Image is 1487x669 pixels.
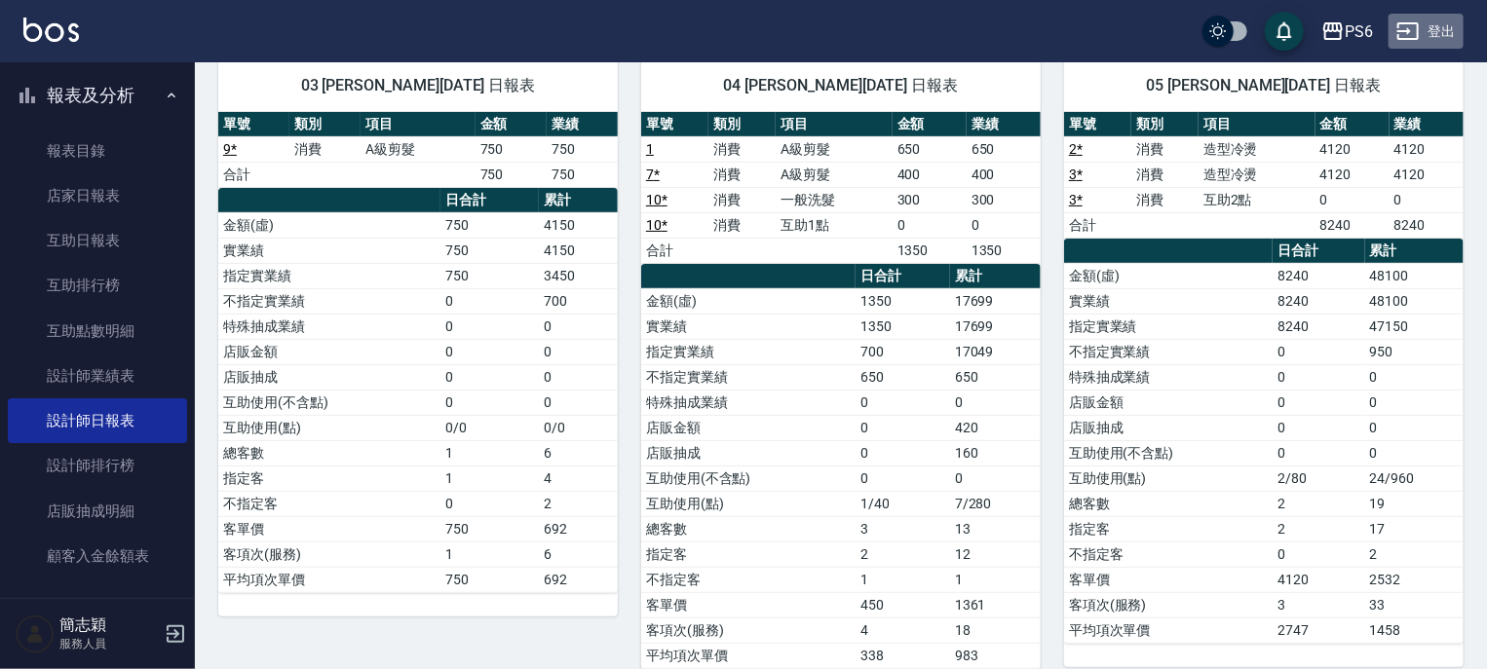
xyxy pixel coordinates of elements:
[8,309,187,353] a: 互助點數明細
[1273,288,1364,314] td: 8240
[218,516,440,541] td: 客單價
[1064,314,1273,339] td: 指定實業績
[1390,136,1464,162] td: 4120
[440,390,539,415] td: 0
[218,112,618,188] table: a dense table
[440,465,539,491] td: 1
[856,592,950,617] td: 450
[1064,112,1464,239] table: a dense table
[440,212,539,238] td: 750
[950,516,1041,541] td: 13
[950,288,1041,314] td: 17699
[967,136,1041,162] td: 650
[641,112,708,137] th: 單號
[440,263,539,288] td: 750
[1064,541,1273,567] td: 不指定客
[1365,617,1464,643] td: 1458
[1365,339,1464,364] td: 950
[218,567,440,592] td: 平均項次單價
[1273,339,1364,364] td: 0
[539,440,618,465] td: 6
[641,112,1041,264] table: a dense table
[950,592,1041,617] td: 1361
[776,112,893,137] th: 項目
[641,264,1041,669] table: a dense table
[440,567,539,592] td: 750
[856,541,950,567] td: 2
[856,491,950,516] td: 1/40
[8,70,187,121] button: 報表及分析
[59,615,159,635] h5: 簡志穎
[1273,617,1364,643] td: 2747
[776,162,893,187] td: A級剪髮
[289,112,361,137] th: 類別
[539,491,618,516] td: 2
[1273,465,1364,491] td: 2/80
[218,288,440,314] td: 不指定實業績
[1365,239,1464,264] th: 累計
[539,263,618,288] td: 3450
[1064,491,1273,516] td: 總客數
[641,339,856,364] td: 指定實業績
[218,112,289,137] th: 單號
[539,288,618,314] td: 700
[476,112,547,137] th: 金額
[547,136,618,162] td: 750
[361,112,475,137] th: 項目
[967,162,1041,187] td: 400
[967,112,1041,137] th: 業績
[641,516,856,541] td: 總客數
[1365,465,1464,491] td: 24/960
[893,136,967,162] td: 650
[967,187,1041,212] td: 300
[776,212,893,238] td: 互助1點
[641,415,856,440] td: 店販金額
[776,136,893,162] td: A級剪髮
[1199,136,1315,162] td: 造型冷燙
[641,592,856,617] td: 客單價
[1389,14,1464,50] button: 登出
[1390,212,1464,238] td: 8240
[1315,162,1390,187] td: 4120
[646,141,654,157] a: 1
[641,567,856,592] td: 不指定客
[1390,162,1464,187] td: 4120
[1199,162,1315,187] td: 造型冷燙
[856,364,950,390] td: 650
[708,212,776,238] td: 消費
[440,238,539,263] td: 750
[59,635,159,652] p: 服務人員
[1064,415,1273,440] td: 店販抽成
[8,129,187,173] a: 報表目錄
[1131,187,1199,212] td: 消費
[476,136,547,162] td: 750
[708,162,776,187] td: 消費
[1365,263,1464,288] td: 48100
[950,364,1041,390] td: 650
[967,212,1041,238] td: 0
[1365,415,1464,440] td: 0
[476,162,547,187] td: 750
[641,643,856,668] td: 平均項次單價
[641,288,856,314] td: 金額(虛)
[950,465,1041,491] td: 0
[856,516,950,541] td: 3
[16,614,55,653] img: Person
[547,162,618,187] td: 750
[1365,592,1464,617] td: 33
[1064,390,1273,415] td: 店販金額
[1064,617,1273,643] td: 平均項次單價
[1314,12,1381,52] button: PS6
[1390,187,1464,212] td: 0
[641,314,856,339] td: 實業績
[1064,465,1273,491] td: 互助使用(點)
[539,238,618,263] td: 4150
[1273,239,1364,264] th: 日合計
[950,415,1041,440] td: 420
[1315,136,1390,162] td: 4120
[950,314,1041,339] td: 17699
[1064,239,1464,644] table: a dense table
[641,541,856,567] td: 指定客
[440,188,539,213] th: 日合計
[1365,541,1464,567] td: 2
